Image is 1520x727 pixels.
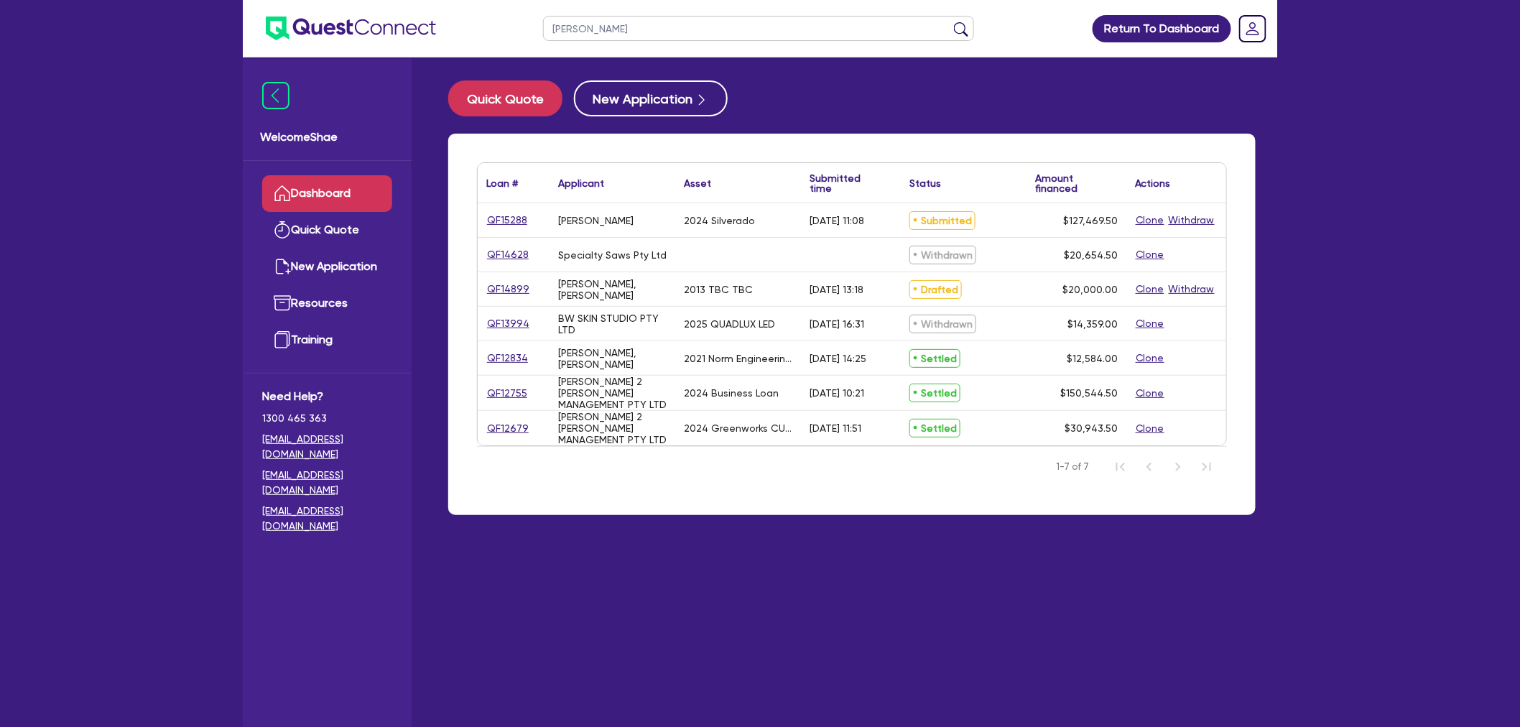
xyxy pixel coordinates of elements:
div: Specialty Saws Pty Ltd [558,249,667,261]
div: Actions [1135,178,1171,188]
div: [DATE] 10:21 [810,387,864,399]
span: 1300 465 363 [262,411,392,426]
div: Submitted time [810,173,879,193]
img: quick-quote [274,221,291,239]
button: Next Page [1164,453,1192,481]
div: Status [909,178,941,188]
div: Asset [684,178,711,188]
a: [EMAIL_ADDRESS][DOMAIN_NAME] [262,468,392,498]
a: Dropdown toggle [1234,10,1271,47]
div: [PERSON_NAME], [PERSON_NAME] [558,278,667,301]
span: $150,544.50 [1060,387,1118,399]
button: Withdraw [1168,212,1215,228]
a: QF14628 [486,246,529,263]
div: [PERSON_NAME] [558,215,634,226]
button: Clone [1135,315,1165,332]
span: Submitted [909,211,976,230]
a: QF12679 [486,420,529,437]
button: Clone [1135,212,1165,228]
div: 2021 Norm Engineering Four-way Auger Drive & 900x150 Trencher [684,353,792,364]
img: icon-menu-close [262,82,289,109]
span: 1-7 of 7 [1056,460,1089,474]
a: QF15288 [486,212,528,228]
a: Resources [262,285,392,322]
a: [EMAIL_ADDRESS][DOMAIN_NAME] [262,432,392,462]
img: resources [274,295,291,312]
button: Previous Page [1135,453,1164,481]
img: quest-connect-logo-blue [266,17,436,40]
a: QF13994 [486,315,530,332]
div: [PERSON_NAME] 2 [PERSON_NAME] MANAGEMENT PTY LTD [558,376,667,410]
a: New Application [262,249,392,285]
span: $20,654.50 [1064,249,1118,261]
button: Withdraw [1168,281,1215,297]
button: Clone [1135,281,1165,297]
button: Clone [1135,350,1165,366]
span: Welcome Shae [260,129,394,146]
a: [EMAIL_ADDRESS][DOMAIN_NAME] [262,504,392,534]
button: Quick Quote [448,80,562,116]
div: [DATE] 11:51 [810,422,861,434]
img: training [274,331,291,348]
span: Settled [909,419,960,437]
div: BW SKIN STUDIO PTY LTD [558,312,667,335]
a: Return To Dashboard [1093,15,1231,42]
div: 2024 Greenworks CU 400 UTV Utility Vehicle [684,422,792,434]
a: QF12834 [486,350,529,366]
span: $127,469.50 [1063,215,1118,226]
button: Clone [1135,246,1165,263]
span: Withdrawn [909,315,976,333]
div: Loan # [486,178,518,188]
button: Clone [1135,385,1165,402]
span: $30,943.50 [1065,422,1118,434]
div: Applicant [558,178,604,188]
button: Clone [1135,420,1165,437]
div: [PERSON_NAME] 2 [PERSON_NAME] MANAGEMENT PTY LTD [558,411,667,445]
span: $20,000.00 [1062,284,1118,295]
div: [DATE] 14:25 [810,353,866,364]
span: Settled [909,384,960,402]
img: new-application [274,258,291,275]
input: Search by name, application ID or mobile number... [543,16,974,41]
div: Amount financed [1035,173,1118,193]
span: $12,584.00 [1067,353,1118,364]
button: First Page [1106,453,1135,481]
div: [DATE] 16:31 [810,318,864,330]
a: Quick Quote [262,212,392,249]
a: Dashboard [262,175,392,212]
span: $14,359.00 [1067,318,1118,330]
div: 2025 QUADLUX LED [684,318,775,330]
span: Need Help? [262,388,392,405]
div: [DATE] 13:18 [810,284,863,295]
a: QF12755 [486,385,528,402]
div: 2013 TBC TBC [684,284,753,295]
button: Last Page [1192,453,1221,481]
button: New Application [574,80,728,116]
a: QF14899 [486,281,530,297]
div: 2024 Business Loan [684,387,779,399]
span: Drafted [909,280,962,299]
div: 2024 Silverado [684,215,755,226]
span: Withdrawn [909,246,976,264]
div: [PERSON_NAME], [PERSON_NAME] [558,347,667,370]
a: Training [262,322,392,358]
a: Quick Quote [448,80,574,116]
span: Settled [909,349,960,368]
div: [DATE] 11:08 [810,215,864,226]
